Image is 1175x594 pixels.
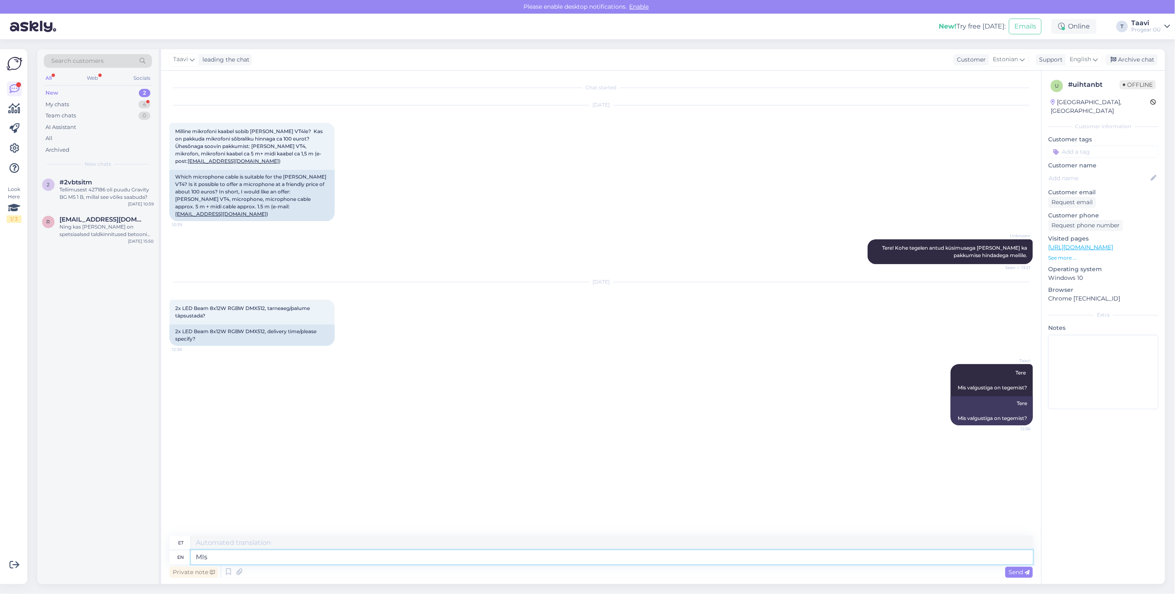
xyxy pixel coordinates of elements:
[172,346,203,353] span: 12:38
[199,55,250,64] div: leading the chat
[175,211,266,217] a: [EMAIL_ADDRESS][DOMAIN_NAME]
[951,396,1033,425] div: Tere Mis valgustiga on tegemist?
[51,57,104,65] span: Search customers
[45,134,52,143] div: All
[85,160,111,168] span: New chats
[7,56,22,72] img: Askly Logo
[1048,324,1158,332] p: Notes
[86,73,100,83] div: Web
[1048,274,1158,282] p: Windows 10
[993,55,1018,64] span: Estonian
[1009,19,1042,34] button: Emails
[882,245,1028,258] span: Tere! Kohe tegelen antud küsimusega [PERSON_NAME] ka pakkumise hindadega meilile.
[59,186,154,201] div: Tellimusest 427186 oli puudu Gravity BG MS 1 B, millal see võiks saabuda?
[999,265,1030,271] span: Seen ✓ 13:21
[169,84,1033,91] div: Chat started
[1048,311,1158,319] div: Extra
[45,146,69,154] div: Archived
[1048,161,1158,170] p: Customer name
[45,89,58,97] div: New
[1068,80,1120,90] div: # uihtanbt
[1116,21,1128,32] div: T
[1048,211,1158,220] p: Customer phone
[178,550,184,564] div: en
[1049,174,1149,183] input: Add name
[191,550,1033,564] textarea: MIs
[188,158,279,164] a: [EMAIL_ADDRESS][DOMAIN_NAME]
[169,101,1033,109] div: [DATE]
[1048,188,1158,197] p: Customer email
[1051,19,1097,34] div: Online
[7,215,21,223] div: 1 / 3
[138,100,150,109] div: 4
[939,21,1006,31] div: Try free [DATE]:
[1131,20,1170,33] a: TaaviProgear OÜ
[44,73,53,83] div: All
[1048,234,1158,243] p: Visited pages
[1048,294,1158,303] p: Chrome [TECHNICAL_ID]
[1051,98,1150,115] div: [GEOGRAPHIC_DATA], [GEOGRAPHIC_DATA]
[45,123,76,131] div: AI Assistant
[59,179,92,186] span: #2vbtsitm
[1048,135,1158,144] p: Customer tags
[47,181,50,188] span: 2
[1048,123,1158,130] div: Customer information
[47,219,50,225] span: r
[1048,220,1123,231] div: Request phone number
[1131,26,1161,33] div: Progear OÜ
[59,216,145,223] span: reivohan@gmail.com
[999,426,1030,432] span: 12:56
[173,55,188,64] span: Taavi
[169,170,335,221] div: Which microphone cable is suitable for the [PERSON_NAME] VT4? Is it possible to offer a microphon...
[128,201,154,207] div: [DATE] 10:59
[45,100,69,109] div: My chats
[1055,83,1059,89] span: u
[999,358,1030,364] span: Taavi
[132,73,152,83] div: Socials
[954,55,986,64] div: Customer
[1048,286,1158,294] p: Browser
[45,112,76,120] div: Team chats
[999,233,1030,239] span: Unknown
[178,536,183,550] div: et
[1048,265,1158,274] p: Operating system
[175,128,324,164] span: Milline mikrofoni kaabel sobib [PERSON_NAME] VT4le? Kas on pakkuda mikrofoni sõbraliku hinnaga ca...
[1131,20,1161,26] div: Taavi
[1070,55,1091,64] span: English
[1048,254,1158,262] p: See more ...
[1048,243,1113,251] a: [URL][DOMAIN_NAME]
[59,223,154,238] div: Ning kas [PERSON_NAME] on spetsiaalsed taldkinnitused betooni jaoks?
[939,22,956,30] b: New!
[139,89,150,97] div: 2
[138,112,150,120] div: 0
[169,567,218,578] div: Private note
[1048,146,1158,158] input: Add a tag
[7,186,21,223] div: Look Here
[627,3,652,10] span: Enable
[1009,568,1030,576] span: Send
[175,305,311,319] span: 2x LED Beam 8x12W RGBW DMX512, tarneaeg/palume täpsustada?
[1106,54,1158,65] div: Archive chat
[128,238,154,244] div: [DATE] 15:50
[1048,197,1096,208] div: Request email
[169,278,1033,286] div: [DATE]
[1036,55,1063,64] div: Support
[1120,80,1156,89] span: Offline
[169,324,335,346] div: 2x LED Beam 8x12W RGBW DMX512, delivery time/please specify?
[172,222,203,228] span: 10:39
